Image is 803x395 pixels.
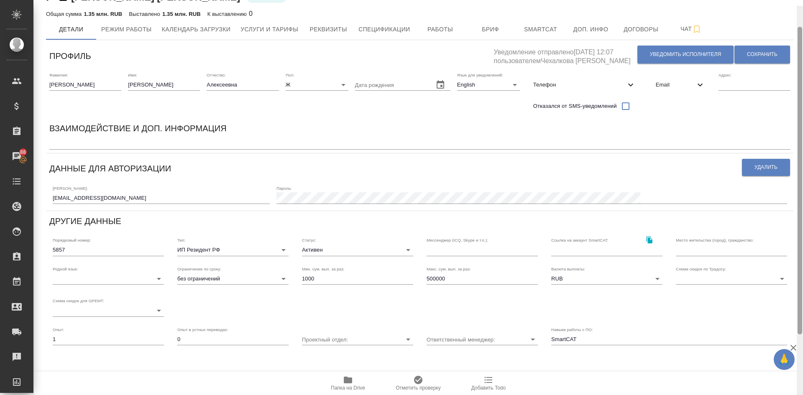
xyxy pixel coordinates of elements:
label: Макс. сум. вып. за раз: [427,267,471,271]
h6: Другие данные [49,214,121,228]
div: Ж [286,79,348,91]
span: Уведомить исполнителя [650,51,721,58]
div: Активен [302,244,413,256]
div: RUB [551,273,662,285]
span: Чат [671,24,711,34]
span: Доп. инфо [571,24,611,35]
label: Схема скидок для GPEMT: [53,299,104,303]
div: English [457,79,520,91]
label: Место жительства (город), гражданство: [676,238,754,242]
span: Smartcat [521,24,561,35]
label: Схема скидок по Традосу: [676,267,726,271]
a: 88 [2,146,31,167]
button: Уведомить исполнителя [637,46,734,64]
span: Телефон [533,81,626,89]
span: Бриф [471,24,511,35]
label: Пароль: [276,186,292,190]
label: Мессенджер (ICQ, Skype и т.п.): [427,238,488,242]
button: Open [402,334,414,345]
svg: Подписаться [692,24,702,34]
span: 88 [15,148,31,156]
span: Удалить [754,164,777,171]
label: Опыт: [53,327,64,331]
p: К выставлению [207,11,249,17]
span: Реквизиты [308,24,348,35]
label: Ограничение по сроку: [177,267,221,271]
h6: Профиль [49,49,91,63]
p: Общая сумма [46,11,84,17]
p: 1.35 млн. RUB [84,11,122,17]
span: Папка на Drive [331,385,365,391]
span: Добавить Todo [471,385,506,391]
label: Валюта выплаты: [551,267,585,271]
span: Email [656,81,695,89]
div: 0 [207,9,253,19]
span: Календарь загрузки [162,24,231,35]
label: Адрес: [719,73,731,77]
label: Мин. сум. вып. за раз: [302,267,345,271]
span: Работы [420,24,460,35]
label: Тип: [177,238,185,242]
label: Пол: [286,73,294,77]
label: Имя: [128,73,137,77]
span: Спецификации [358,24,410,35]
button: Удалить [742,159,790,176]
p: 1.35 млн. RUB [162,11,201,17]
span: Договоры [621,24,661,35]
label: [PERSON_NAME]: [53,186,88,190]
div: Телефон [527,76,642,94]
div: Email [649,76,712,94]
button: Сохранить [734,46,790,64]
h5: Уведомление отправлено [DATE] 12:07 пользователем Чехалкова [PERSON_NAME] [494,43,637,66]
label: Ссылка на аккаунт SmartCAT: [551,238,609,242]
span: Режим работы [101,24,152,35]
span: 🙏 [777,351,791,368]
span: Отказался от SMS-уведомлений [533,102,617,110]
button: Open [527,334,539,345]
div: ИП Резидент РФ [177,244,289,256]
label: Статус: [302,238,316,242]
span: Отметить проверку [396,385,440,391]
div: без ограничений [177,273,289,285]
h6: Взаимодействие и доп. информация [49,122,227,135]
label: Порядковый номер: [53,238,91,242]
h6: Данные для авторизации [49,162,171,175]
label: Отчество: [207,73,226,77]
span: Сохранить [747,51,777,58]
button: 🙏 [774,349,795,370]
button: Скопировать ссылку [641,231,658,248]
button: Добавить Todo [453,372,524,395]
label: Язык для уведомлений: [457,73,503,77]
p: Выставлено [129,11,162,17]
label: Навыки работы с ПО: [551,327,593,331]
button: Папка на Drive [313,372,383,395]
label: Опыт в устных переводах: [177,327,228,331]
label: Фамилия: [49,73,68,77]
label: Родной язык: [53,267,78,271]
span: Услуги и тарифы [240,24,298,35]
button: Отметить проверку [383,372,453,395]
span: Детали [51,24,91,35]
